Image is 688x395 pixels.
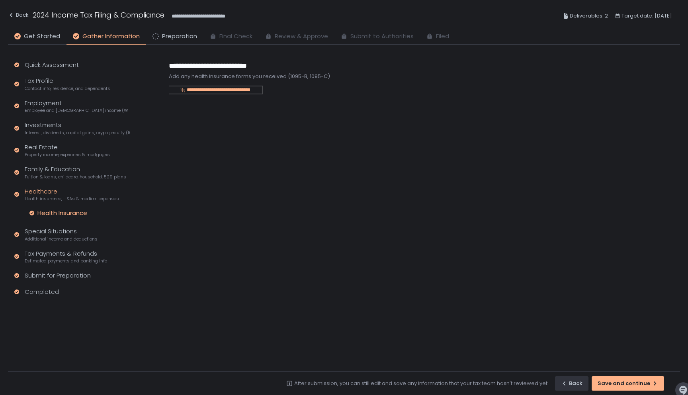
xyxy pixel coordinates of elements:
[25,99,130,114] div: Employment
[25,130,130,136] span: Interest, dividends, capital gains, crypto, equity (1099s, K-1s)
[25,196,119,202] span: Health insurance, HSAs & medical expenses
[25,152,110,158] span: Property income, expenses & mortgages
[561,380,582,387] div: Back
[37,209,87,217] div: Health Insurance
[25,249,107,264] div: Tax Payments & Refunds
[555,376,588,391] button: Back
[25,108,130,113] span: Employee and [DEMOGRAPHIC_DATA] income (W-2s)
[25,287,59,297] div: Completed
[350,32,414,41] span: Submit to Authorities
[33,10,164,20] h1: 2024 Income Tax Filing & Compliance
[294,380,549,387] div: After submission, you can still edit and save any information that your tax team hasn't reviewed ...
[24,32,60,41] span: Get Started
[25,61,79,70] div: Quick Assessment
[25,236,98,242] span: Additional income and deductions
[25,121,130,136] div: Investments
[436,32,449,41] span: Filed
[82,32,140,41] span: Gather Information
[592,376,664,391] button: Save and continue
[25,258,107,264] span: Estimated payments and banking info
[598,380,658,387] div: Save and continue
[25,187,119,202] div: Healthcare
[25,227,98,242] div: Special Situations
[162,32,197,41] span: Preparation
[275,32,328,41] span: Review & Approve
[25,143,110,158] div: Real Estate
[25,76,110,92] div: Tax Profile
[25,271,91,280] div: Submit for Preparation
[25,165,126,180] div: Family & Education
[25,86,110,92] span: Contact info, residence, and dependents
[8,10,29,20] div: Back
[570,11,608,21] span: Deliverables: 2
[25,174,126,180] span: Tuition & loans, childcare, household, 529 plans
[622,11,672,21] span: Target date: [DATE]
[219,32,252,41] span: Final Check
[8,10,29,23] button: Back
[169,73,551,80] div: Add any health insurance forms you received (1095-B, 1095-C)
